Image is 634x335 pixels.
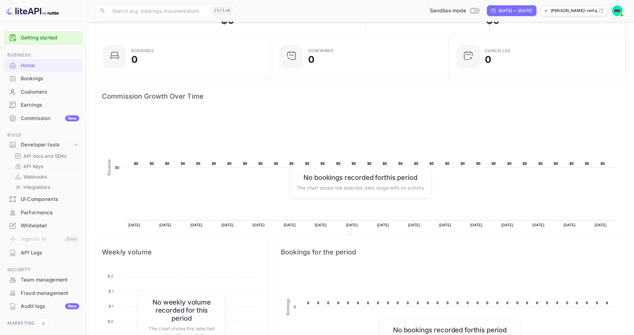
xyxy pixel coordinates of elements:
[284,223,296,227] text: [DATE]
[4,99,83,112] div: Earnings
[289,161,294,165] text: $0
[21,101,79,109] div: Earnings
[4,287,83,300] div: Fraud management
[181,161,185,165] text: $0
[4,193,83,205] a: UI Components
[4,72,83,85] a: Bookings
[612,5,623,16] img: Mark Bolduc
[367,161,372,165] text: $0
[563,223,576,227] text: [DATE]
[165,161,169,165] text: $0
[115,165,119,170] text: $0
[12,182,80,192] div: Integrations
[457,301,459,305] text: 0
[336,161,341,165] text: $0
[159,223,171,227] text: [DATE]
[398,161,403,165] text: $0
[108,274,113,278] tspan: $ 2
[4,59,83,72] div: Home
[436,301,438,305] text: 0
[445,161,450,165] text: $0
[4,139,83,151] div: Developer tools
[477,301,479,305] text: 0
[4,219,83,232] div: Whitelabel
[4,266,83,273] span: Security
[4,112,83,125] div: CommissionNew
[4,287,83,299] a: Fraud management
[321,161,325,165] text: $0
[606,301,608,305] text: 0
[496,301,498,305] text: 0
[21,75,79,83] div: Bookings
[601,161,605,165] text: $0
[408,223,420,227] text: [DATE]
[4,31,83,45] div: Getting started
[102,247,261,257] span: Weekly volume
[4,273,83,287] div: Team management
[595,223,607,227] text: [DATE]
[492,161,496,165] text: $0
[107,159,112,176] text: Revenue
[4,112,83,124] a: CommissionNew
[131,55,138,64] div: 0
[65,303,79,309] div: New
[281,247,619,257] span: Bookings for the period
[538,161,543,165] text: $0
[37,318,49,330] button: Collapse navigation
[447,301,449,305] text: 0
[4,193,83,206] div: UI Components
[430,7,466,15] span: Sandbox mode
[4,206,83,219] div: Performance
[305,161,309,165] text: $0
[526,301,528,305] text: 0
[243,161,247,165] text: $0
[397,301,399,305] text: 0
[485,49,511,53] div: CANCELLED
[286,299,290,316] text: Bookings
[307,301,309,305] text: 0
[566,301,568,305] text: 0
[21,34,79,42] a: Getting started
[12,172,80,182] div: Webhooks
[65,115,79,121] div: New
[258,161,263,165] text: $0
[15,152,77,159] a: API docs and SDKs
[355,234,372,238] text: Revenue
[4,300,83,313] div: Audit logsNew
[486,301,488,305] text: 0
[12,161,80,171] div: API Keys
[212,6,233,15] div: Ctrl+K
[21,62,79,70] div: Home
[253,223,265,227] text: [DATE]
[551,8,597,14] p: [PERSON_NAME]-vmfqa.nuit...
[470,223,482,227] text: [DATE]
[569,161,574,165] text: $0
[523,161,527,165] text: $0
[15,184,77,191] a: Integrations
[4,300,83,312] a: Audit logsNew
[467,301,469,305] text: 0
[506,301,508,305] text: 0
[21,290,79,297] div: Fraud management
[297,184,424,191] p: The chart shows the selected date range with no activity
[337,301,339,305] text: 0
[15,173,77,180] a: Webhooks
[485,55,491,64] div: 0
[315,223,327,227] text: [DATE]
[556,301,558,305] text: 0
[108,4,209,17] input: Search (e.g. bookings, documentation)
[4,206,83,219] a: Performance
[294,305,296,309] text: 0
[586,301,588,305] text: 0
[227,161,232,165] text: $0
[387,301,389,305] text: 0
[407,301,409,305] text: 0
[377,223,389,227] text: [DATE]
[23,163,43,170] p: API Keys
[346,223,358,227] text: [DATE]
[131,49,154,53] div: Bookings
[367,301,369,305] text: 0
[532,223,544,227] text: [DATE]
[21,141,73,149] div: Developer tools
[357,301,359,305] text: 0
